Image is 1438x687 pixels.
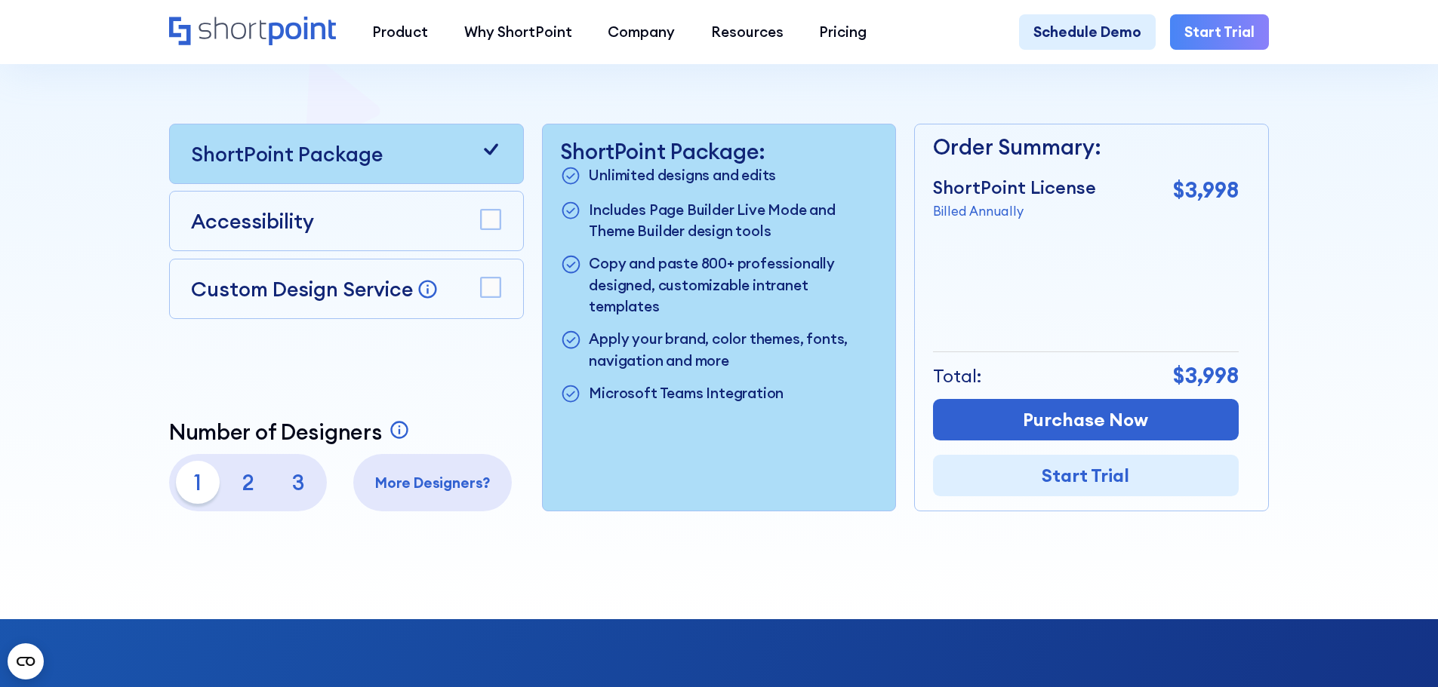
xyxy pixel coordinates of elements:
p: Number of Designers [169,419,382,445]
p: Unlimited designs and edits [589,164,776,189]
a: Schedule Demo [1019,14,1156,51]
p: Apply your brand, color themes, fonts, navigation and more [589,328,877,371]
div: Why ShortPoint [464,21,572,43]
p: $3,998 [1173,174,1239,207]
p: Billed Annually [933,201,1096,220]
p: 2 [226,461,269,504]
a: Why ShortPoint [446,14,590,51]
p: ShortPoint Package: [560,139,877,164]
a: Start Trial [1170,14,1269,51]
p: Total: [933,363,982,390]
p: More Designers? [361,472,505,494]
p: Copy and paste 800+ professionally designed, customizable intranet templates [589,253,877,317]
p: Accessibility [191,206,314,236]
a: Company [590,14,693,51]
iframe: Chat Widget [1166,512,1438,687]
div: Product [372,21,428,43]
a: Number of Designers [169,419,414,445]
p: Microsoft Teams Integration [589,382,784,406]
a: Resources [693,14,802,51]
p: ShortPoint License [933,174,1096,201]
div: Pricing [819,21,867,43]
div: Company [608,21,675,43]
p: 3 [277,461,320,504]
p: Order Summary: [933,131,1239,164]
div: Resources [711,21,784,43]
a: Home [169,17,336,48]
a: Product [354,14,446,51]
a: Start Trial [933,455,1239,496]
p: ShortPoint Package [191,139,383,169]
button: Open CMP widget [8,643,44,679]
a: Purchase Now [933,399,1239,440]
p: Includes Page Builder Live Mode and Theme Builder design tools [589,199,877,242]
a: Pricing [802,14,885,51]
p: Custom Design Service [191,276,413,302]
p: $3,998 [1173,360,1239,392]
p: 1 [176,461,219,504]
